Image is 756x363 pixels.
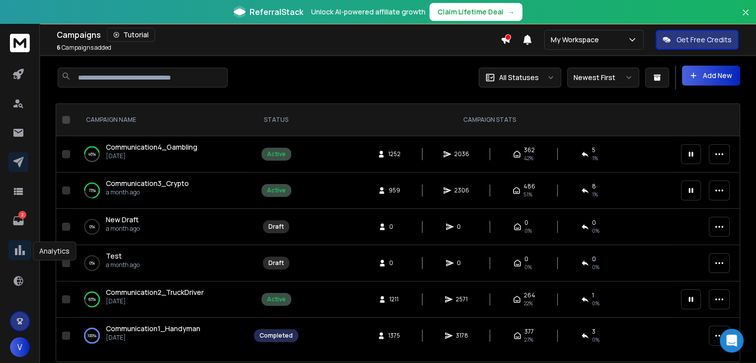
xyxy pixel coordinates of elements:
[429,3,522,21] button: Claim Lifetime Deal→
[74,209,248,245] td: 0%New Drafta month ago
[267,150,286,158] div: Active
[248,104,304,136] th: STATUS
[106,251,122,261] span: Test
[524,263,532,271] span: 0%
[87,331,96,341] p: 100 %
[389,259,399,267] span: 0
[106,142,197,152] a: Communication4_Gambling
[739,6,752,30] button: Close banner
[74,281,248,318] td: 83%Communication2_TruckDriver[DATE]
[592,299,599,307] span: 0 %
[592,182,596,190] span: 8
[592,255,596,263] span: 0
[592,219,596,227] span: 0
[106,334,200,342] p: [DATE]
[268,223,284,231] div: Draft
[106,287,204,297] a: Communication2_TruckDriver
[524,299,533,307] span: 22 %
[250,6,303,18] span: ReferralStack
[107,28,155,42] button: Tutorial
[551,35,603,45] p: My Workspace
[311,7,425,17] p: Unlock AI-powered affiliate growth
[524,255,528,263] span: 0
[457,259,467,267] span: 0
[389,186,400,194] span: 959
[74,104,248,136] th: CAMPAIGN NAME
[89,258,95,268] p: 0 %
[567,68,639,88] button: Newest First
[106,179,189,188] a: Communication3_Crypto
[106,188,189,196] p: a month ago
[106,152,197,160] p: [DATE]
[592,227,599,235] span: 0%
[106,225,140,233] p: a month ago
[388,332,400,340] span: 1375
[524,291,535,299] span: 264
[74,136,248,173] td: 46%Communication4_Gambling[DATE]
[676,35,732,45] p: Get Free Credits
[268,259,284,267] div: Draft
[507,7,514,17] span: →
[8,211,28,231] a: 2
[106,324,200,334] a: Communication1_Handyman
[524,336,533,344] span: 27 %
[304,104,675,136] th: CAMPAIGN STATS
[33,242,76,261] div: Analytics
[74,173,248,209] td: 73%Communication3_Cryptoa month ago
[106,215,139,224] span: New Draft
[524,219,528,227] span: 0
[592,190,598,198] span: 1 %
[74,318,248,354] td: 100%Communication1_Handyman[DATE]
[88,294,96,304] p: 83 %
[592,291,594,299] span: 1
[524,146,535,154] span: 362
[592,146,595,154] span: 5
[523,190,532,198] span: 51 %
[57,43,61,52] span: 6
[524,227,532,235] span: 0%
[457,223,467,231] span: 0
[74,245,248,281] td: 0%Testa month ago
[259,332,293,340] div: Completed
[592,328,595,336] span: 3
[454,186,469,194] span: 2306
[682,66,740,86] button: Add New
[456,332,468,340] span: 3178
[106,215,139,225] a: New Draft
[592,336,599,344] span: 0 %
[454,150,469,158] span: 2036
[720,329,744,353] div: Open Intercom Messenger
[10,337,30,357] button: V
[106,261,140,269] p: a month ago
[388,150,401,158] span: 1252
[88,185,96,195] p: 73 %
[106,297,204,305] p: [DATE]
[524,328,534,336] span: 377
[456,295,468,303] span: 2571
[267,186,286,194] div: Active
[57,44,111,52] p: Campaigns added
[592,154,598,162] span: 1 %
[57,28,501,42] div: Campaigns
[499,73,539,83] p: All Statuses
[524,154,533,162] span: 42 %
[89,222,95,232] p: 0 %
[389,223,399,231] span: 0
[88,149,96,159] p: 46 %
[523,182,535,190] span: 486
[592,263,599,271] span: 0%
[106,251,122,261] a: Test
[656,30,739,50] button: Get Free Credits
[18,211,26,219] p: 2
[267,295,286,303] div: Active
[389,295,399,303] span: 1211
